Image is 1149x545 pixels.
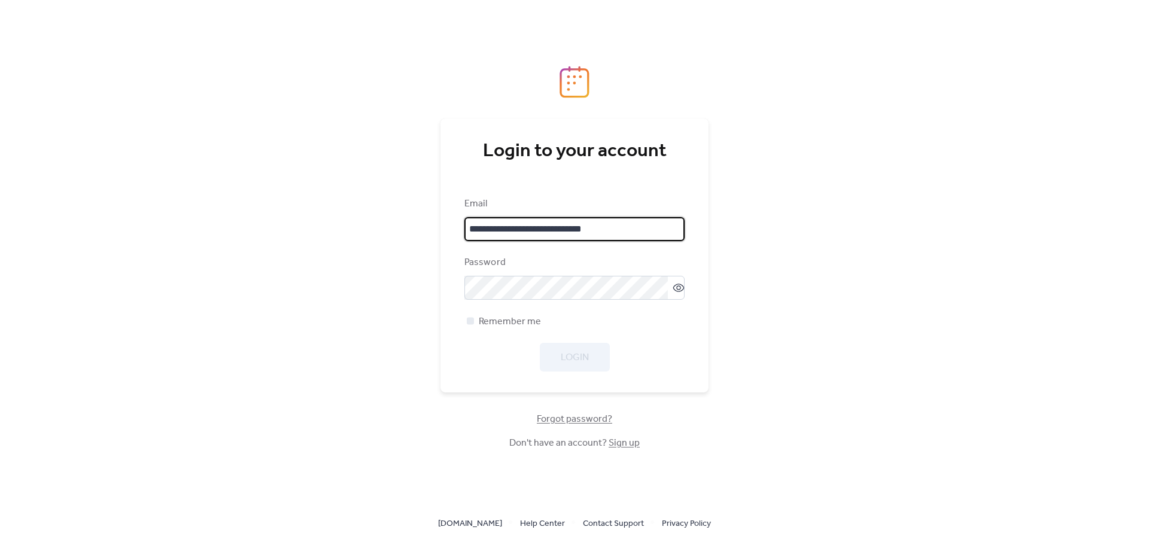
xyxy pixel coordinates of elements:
span: Help Center [520,517,565,531]
span: Forgot password? [537,412,612,427]
div: Login to your account [464,139,685,163]
a: Help Center [520,516,565,531]
div: Email [464,197,682,211]
a: Forgot password? [537,416,612,422]
img: logo [560,66,589,98]
a: Contact Support [583,516,644,531]
span: Remember me [479,315,541,329]
span: [DOMAIN_NAME] [438,517,502,531]
div: Password [464,255,682,270]
a: Sign up [609,434,640,452]
a: Privacy Policy [662,516,711,531]
span: Contact Support [583,517,644,531]
a: [DOMAIN_NAME] [438,516,502,531]
span: Privacy Policy [662,517,711,531]
span: Don't have an account? [509,436,640,450]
